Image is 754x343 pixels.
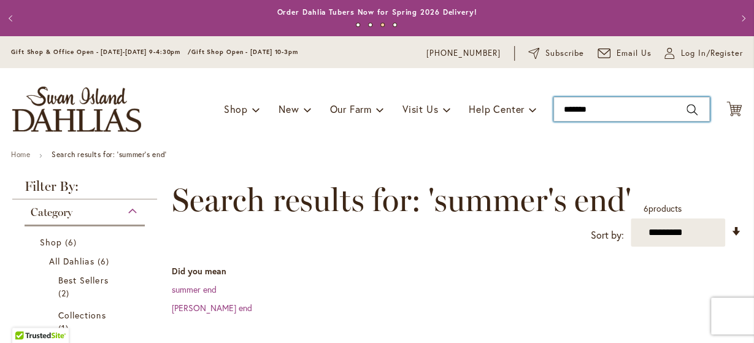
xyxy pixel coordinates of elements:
a: Subscribe [528,47,584,60]
span: 6 [65,236,80,249]
iframe: Launch Accessibility Center [9,299,44,334]
a: Collections [58,309,114,334]
span: Shop [224,102,248,115]
a: [PERSON_NAME] end [172,302,252,314]
span: Gift Shop & Office Open - [DATE]-[DATE] 9-4:30pm / [11,48,191,56]
span: Visit Us [402,102,438,115]
button: 4 of 4 [393,23,397,27]
span: Log In/Register [680,47,743,60]
span: Subscribe [545,47,584,60]
a: Best Sellers [58,274,114,299]
span: Our Farm [329,102,371,115]
a: Log In/Register [664,47,743,60]
span: 1 [58,322,72,334]
span: Best Sellers [58,274,109,286]
span: All Dahlias [49,255,94,267]
a: Order Dahlia Tubers Now for Spring 2026 Delivery! [277,7,477,17]
button: Next [729,6,754,31]
button: 3 of 4 [380,23,385,27]
span: 6 [98,255,112,268]
a: Shop [40,236,133,249]
span: Help Center [469,102,525,115]
a: summer end [172,283,217,295]
dt: Did you mean [172,265,742,277]
span: Category [31,206,72,219]
strong: Filter By: [12,180,157,199]
button: Search [687,100,698,120]
a: [PHONE_NUMBER] [426,47,501,60]
label: Sort by: [590,224,623,247]
p: products [644,199,682,218]
button: 1 of 4 [356,23,360,27]
span: Search results for: 'summer's end' [172,182,631,218]
span: Collections [58,309,106,321]
strong: Search results for: 'summer's end' [52,150,166,159]
span: 2 [58,287,72,299]
button: 2 of 4 [368,23,372,27]
span: Email Us [617,47,652,60]
span: Gift Shop Open - [DATE] 10-3pm [191,48,298,56]
span: Shop [40,236,62,248]
span: New [279,102,299,115]
a: Home [11,150,30,159]
a: Email Us [598,47,652,60]
a: store logo [12,87,141,132]
a: All Dahlias [49,255,123,268]
span: 6 [644,202,648,214]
